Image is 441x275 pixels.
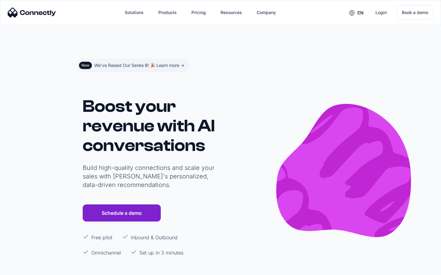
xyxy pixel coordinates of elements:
[131,234,178,241] p: Inbound & Outbound
[83,163,217,189] p: Build high-quality connections and scale your sales with [PERSON_NAME]'s personalized, data-drive...
[91,249,121,256] p: Omnichannel
[221,8,242,17] div: Resources
[6,264,37,273] aside: Language selected: English
[94,61,184,70] div: We've Raised Our Series B! 🎉 Learn more ->
[77,59,189,72] a: NewWe've Raised Our Series B! 🎉 Learn more ->
[12,264,37,273] ul: Language list
[83,97,217,155] h1: Boost your revenue with AI conversations
[371,5,392,20] a: Login
[397,5,433,20] a: Book a demo
[191,8,206,17] div: Pricing
[83,204,161,222] a: Schedule a demo
[158,8,177,17] div: Products
[139,249,183,256] p: Set up in 3 minutes
[187,5,211,20] a: Pricing
[257,8,276,17] div: Company
[8,8,56,17] img: Connectly Logo
[125,8,144,17] div: Solutions
[91,234,112,241] p: Free pilot
[357,9,364,17] div: en
[81,63,89,68] div: New
[375,8,387,17] div: Login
